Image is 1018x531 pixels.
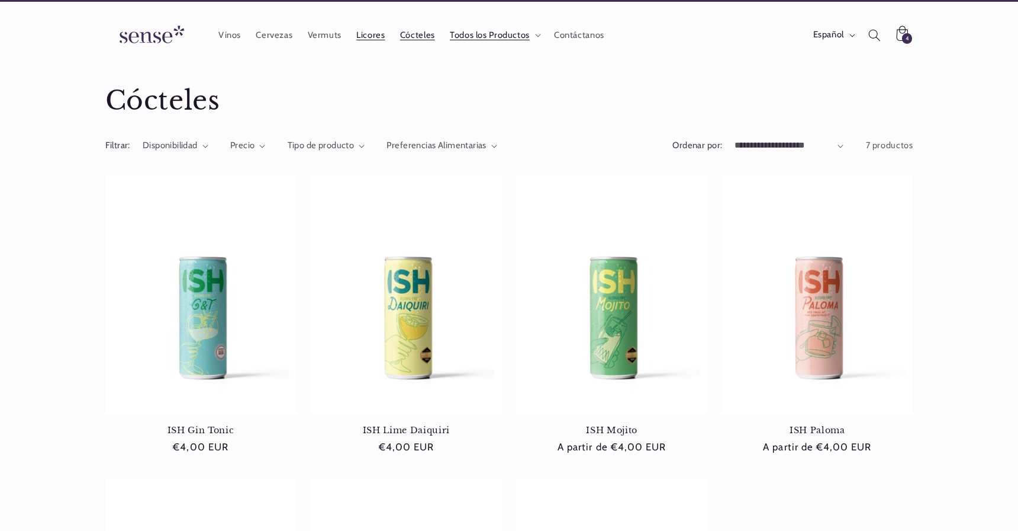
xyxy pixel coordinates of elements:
img: Sense [105,18,194,52]
summary: Búsqueda [861,21,888,49]
h1: Cócteles [105,84,913,118]
span: Precio [230,140,255,151]
a: ISH Lime Daiquiri [311,425,502,436]
span: Español [813,28,844,41]
span: Cócteles [400,30,435,41]
a: Licores [349,22,393,48]
a: Sense [101,14,199,57]
span: Todos los Productos [450,30,530,41]
span: Disponibilidad [143,140,198,151]
button: Español [806,23,861,47]
span: Preferencias Alimentarias [386,140,487,151]
summary: Precio [230,139,266,152]
span: Contáctanos [554,30,604,41]
span: Licores [356,30,385,41]
span: 7 productos [866,140,913,151]
span: 4 [906,33,909,44]
h2: Filtrar: [105,139,130,152]
summary: Todos los Productos [442,22,546,48]
a: ISH Mojito [516,425,707,436]
summary: Tipo de producto (0 seleccionado) [288,139,365,152]
a: Vinos [211,22,248,48]
span: Cervezas [256,30,292,41]
span: Vinos [218,30,241,41]
a: Contáctanos [546,22,611,48]
label: Ordenar por: [672,140,722,151]
a: ISH Paloma [721,425,913,436]
span: Tipo de producto [288,140,355,151]
a: Vermuts [300,22,349,48]
summary: Preferencias Alimentarias (0 seleccionado) [386,139,497,152]
a: Cervezas [249,22,300,48]
span: Vermuts [308,30,342,41]
a: Cócteles [392,22,442,48]
a: ISH Gin Tonic [105,425,297,436]
summary: Disponibilidad (0 seleccionado) [143,139,208,152]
